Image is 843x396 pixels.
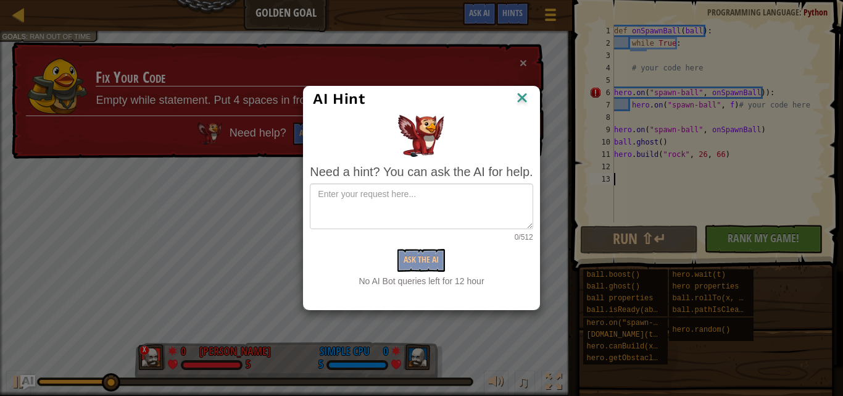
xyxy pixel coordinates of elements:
[514,90,530,108] img: IconClose.svg
[398,115,444,157] img: AI Hint Animal
[310,232,533,243] div: 0/512
[310,163,533,181] div: Need a hint? You can ask the AI for help.
[313,90,365,107] span: AI Hint
[310,275,533,287] div: No AI Bot queries left for 12 hour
